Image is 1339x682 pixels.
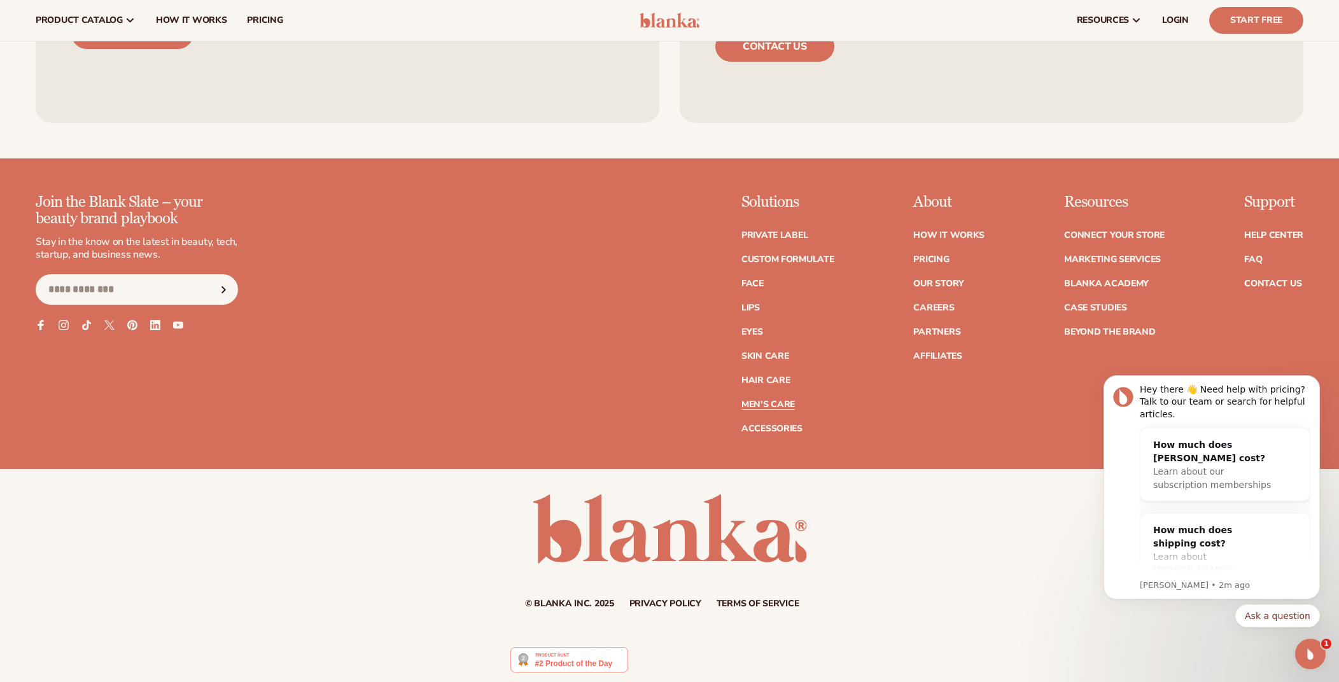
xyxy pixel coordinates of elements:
[510,647,628,672] img: Blanka - Start a beauty or cosmetic line in under 5 minutes | Product Hunt
[1084,333,1339,648] iframe: Intercom notifications message
[913,255,949,264] a: Pricing
[247,15,283,25] span: pricing
[36,15,123,25] span: product catalog
[913,231,985,240] a: How It Works
[1321,639,1331,649] span: 1
[1064,303,1127,312] a: Case Studies
[638,646,829,679] iframe: Customer reviews powered by Trustpilot
[741,255,834,264] a: Custom formulate
[1064,255,1161,264] a: Marketing services
[715,31,834,62] a: Contact us
[1064,231,1165,240] a: Connect your store
[629,599,701,608] a: Privacy policy
[1244,231,1303,240] a: Help Center
[913,194,985,211] p: About
[717,599,799,608] a: Terms of service
[1077,15,1129,25] span: resources
[913,303,954,312] a: Careers
[1162,15,1189,25] span: LOGIN
[1209,7,1303,34] a: Start Free
[525,597,614,609] small: © Blanka Inc. 2025
[640,13,700,28] img: logo
[1244,194,1303,211] p: Support
[741,328,763,337] a: Eyes
[1295,639,1326,669] iframe: Intercom live chat
[741,279,764,288] a: Face
[913,352,962,361] a: Affiliates
[36,194,238,228] p: Join the Blank Slate – your beauty brand playbook
[741,231,808,240] a: Private label
[741,376,790,385] a: Hair Care
[1064,328,1156,337] a: Beyond the brand
[156,15,227,25] span: How It Works
[913,328,960,337] a: Partners
[741,194,834,211] p: Solutions
[741,303,760,312] a: Lips
[1064,279,1149,288] a: Blanka Academy
[913,279,964,288] a: Our Story
[741,400,795,409] a: Men's Care
[1064,194,1165,211] p: Resources
[741,352,789,361] a: Skin Care
[741,424,803,433] a: Accessories
[1244,279,1301,288] a: Contact Us
[36,235,238,262] p: Stay in the know on the latest in beauty, tech, startup, and business news.
[209,274,237,305] button: Subscribe
[1244,255,1262,264] a: FAQ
